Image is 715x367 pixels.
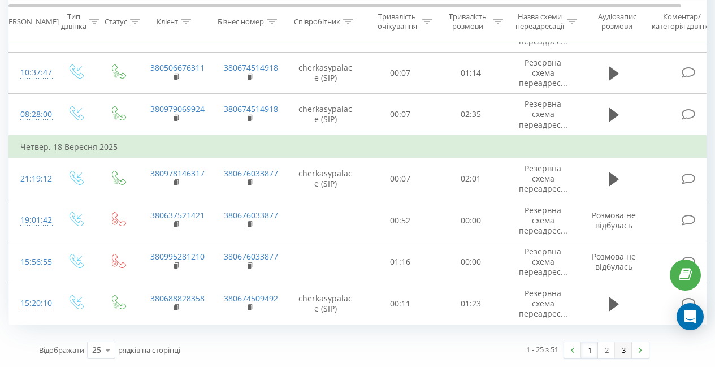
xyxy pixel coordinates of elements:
[677,303,704,330] div: Open Intercom Messenger
[436,283,506,325] td: 01:23
[286,283,365,325] td: cherkasypalace (SIP)
[150,168,205,179] a: 380978146317
[150,251,205,262] a: 380995281210
[150,62,205,73] a: 380506676311
[92,344,101,356] div: 25
[20,168,43,190] div: 21:19:12
[365,52,436,94] td: 00:07
[590,12,644,31] div: Аудіозапис розмови
[436,52,506,94] td: 01:14
[365,283,436,325] td: 00:11
[519,246,567,277] span: Резервна схема переадрес...
[224,210,278,221] a: 380676033877
[592,210,636,231] span: Розмова не відбулась
[436,200,506,241] td: 00:00
[365,241,436,283] td: 01:16
[519,205,567,236] span: Резервна схема переадрес...
[519,57,567,88] span: Резервна схема переадрес...
[365,158,436,200] td: 00:07
[519,163,567,194] span: Резервна схема переадрес...
[224,168,278,179] a: 380676033877
[224,251,278,262] a: 380676033877
[2,16,59,26] div: [PERSON_NAME]
[436,94,506,136] td: 02:35
[445,12,490,31] div: Тривалість розмови
[365,200,436,241] td: 00:52
[598,342,615,358] a: 2
[592,251,636,272] span: Розмова не відбулась
[515,12,564,31] div: Назва схеми переадресації
[286,94,365,136] td: cherkasypalace (SIP)
[20,62,43,84] div: 10:37:47
[218,16,264,26] div: Бізнес номер
[39,345,84,355] span: Відображати
[519,288,567,319] span: Резервна схема переадрес...
[519,98,567,129] span: Резервна схема переадрес...
[294,16,340,26] div: Співробітник
[20,209,43,231] div: 19:01:42
[436,158,506,200] td: 02:01
[20,103,43,126] div: 08:28:00
[615,342,632,358] a: 3
[118,345,180,355] span: рядків на сторінці
[105,16,127,26] div: Статус
[150,103,205,114] a: 380979069924
[157,16,178,26] div: Клієнт
[20,292,43,314] div: 15:20:10
[436,241,506,283] td: 00:00
[365,94,436,136] td: 00:07
[224,62,278,73] a: 380674514918
[526,344,558,355] div: 1 - 25 з 51
[20,251,43,273] div: 15:56:55
[150,210,205,221] a: 380637521421
[286,52,365,94] td: cherkasypalace (SIP)
[224,103,278,114] a: 380674514918
[649,12,715,31] div: Коментар/категорія дзвінка
[581,342,598,358] a: 1
[61,12,86,31] div: Тип дзвінка
[224,293,278,304] a: 380674509492
[375,12,419,31] div: Тривалість очікування
[286,158,365,200] td: cherkasypalace (SIP)
[150,293,205,304] a: 380688828358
